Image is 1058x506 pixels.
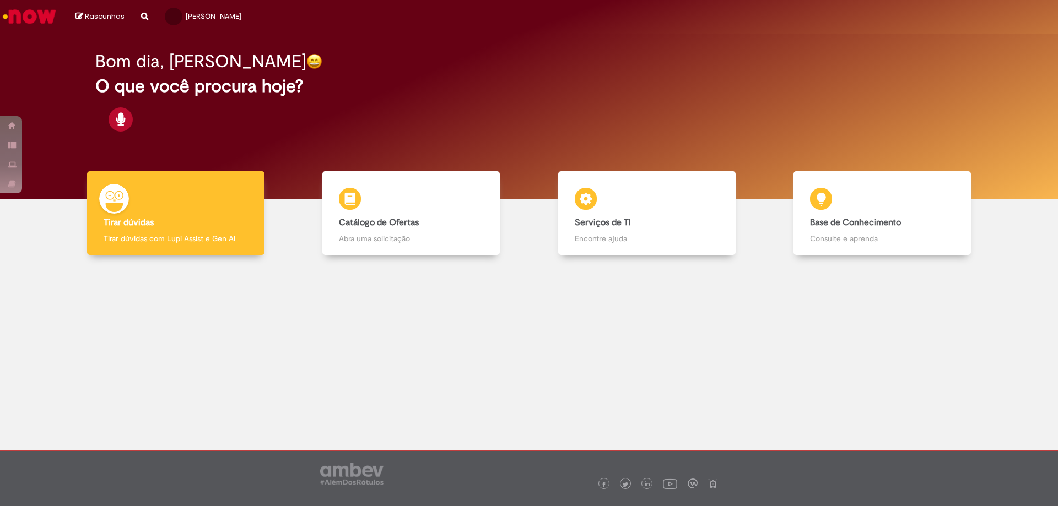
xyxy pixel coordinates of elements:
p: Tirar dúvidas com Lupi Assist e Gen Ai [104,233,248,244]
b: Serviços de TI [575,217,631,228]
span: Rascunhos [85,11,125,21]
img: ServiceNow [1,6,58,28]
h2: Bom dia, [PERSON_NAME] [95,52,306,71]
a: Base de Conhecimento Consulte e aprenda [765,171,1001,255]
a: Rascunhos [75,12,125,22]
a: Catálogo de Ofertas Abra uma solicitação [294,171,530,255]
b: Base de Conhecimento [810,217,901,228]
b: Tirar dúvidas [104,217,154,228]
a: Tirar dúvidas Tirar dúvidas com Lupi Assist e Gen Ai [58,171,294,255]
img: logo_footer_ambev_rotulo_gray.png [320,463,384,485]
p: Encontre ajuda [575,233,719,244]
img: logo_footer_twitter.png [623,482,628,487]
img: logo_footer_youtube.png [663,476,677,491]
span: [PERSON_NAME] [186,12,241,21]
p: Abra uma solicitação [339,233,483,244]
b: Catálogo de Ofertas [339,217,419,228]
img: happy-face.png [306,53,322,69]
img: logo_footer_naosei.png [708,478,718,488]
img: logo_footer_facebook.png [601,482,607,487]
h2: O que você procura hoje? [95,77,963,96]
p: Consulte e aprenda [810,233,954,244]
img: logo_footer_linkedin.png [645,481,650,488]
img: logo_footer_workplace.png [688,478,698,488]
a: Serviços de TI Encontre ajuda [529,171,765,255]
